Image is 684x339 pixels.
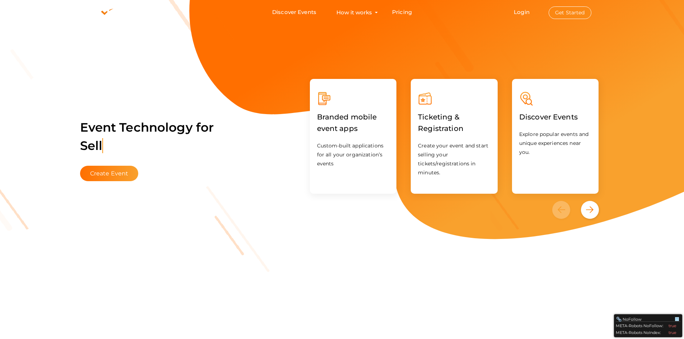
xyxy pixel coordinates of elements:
[616,329,680,335] div: META-Robots NoIndex:
[272,6,316,19] a: Discover Events
[80,138,103,153] span: Sell
[581,201,599,219] button: Next
[317,106,390,140] label: Branded mobile event apps
[80,166,139,181] button: Create Event
[616,316,674,322] div: NoFollow
[549,6,591,19] button: Get Started
[418,126,490,132] a: Ticketing & Registration
[669,323,676,329] div: true
[392,6,412,19] a: Pricing
[334,6,374,19] button: How it works
[514,9,530,15] a: Login
[519,130,592,157] p: Explore popular events and unique experiences near you.
[669,330,676,335] div: true
[418,141,490,177] p: Create your event and start selling your tickets/registrations in minutes.
[519,106,578,128] label: Discover Events
[80,109,214,164] label: Event Technology for
[317,126,390,132] a: Branded mobile event apps
[674,316,680,322] div: Minimize
[616,322,680,329] div: META-Robots NoFollow:
[552,201,579,219] button: Previous
[317,141,390,168] p: Custom-built applications for all your organization’s events
[418,106,490,140] label: Ticketing & Registration
[519,114,578,121] a: Discover Events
